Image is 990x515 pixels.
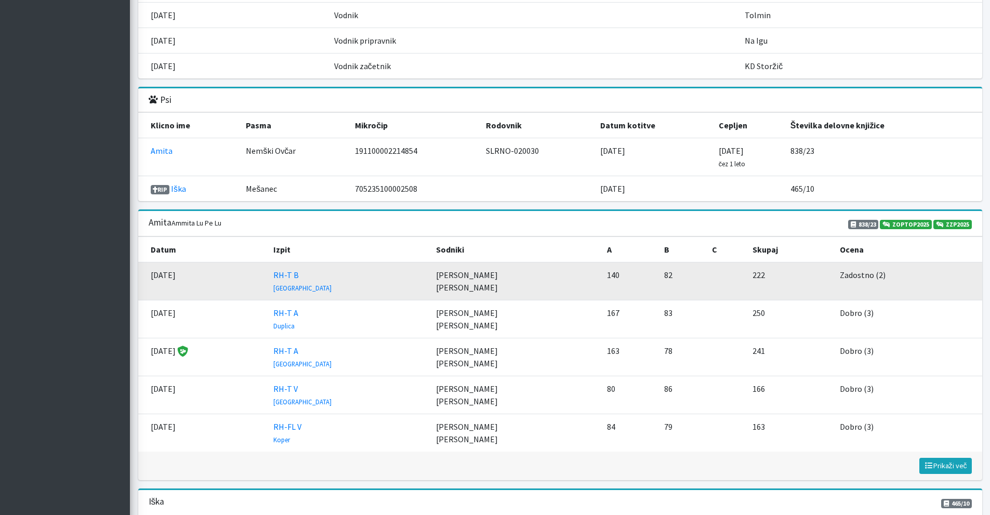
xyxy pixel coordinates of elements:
[933,220,972,229] a: ZZP2025
[746,376,834,414] td: 166
[430,414,601,452] td: [PERSON_NAME] [PERSON_NAME]
[738,28,982,54] td: Na Igu
[594,176,712,202] td: [DATE]
[658,262,706,300] td: 82
[273,435,290,444] small: Koper
[848,220,879,229] span: 838/23
[919,458,972,474] button: Prikaži več
[834,338,982,376] td: Dobro (3)
[430,262,601,300] td: [PERSON_NAME] [PERSON_NAME]
[658,338,706,376] td: 78
[658,237,706,262] th: B
[273,284,332,292] small: [GEOGRAPHIC_DATA]
[738,3,982,28] td: Tolmin
[138,262,267,300] td: [DATE]
[834,376,982,414] td: Dobro (3)
[138,237,267,262] th: Datum
[176,347,188,356] span: Značko je podelil sodnik Mateja Nolimal.
[601,414,658,452] td: 84
[746,414,834,452] td: 163
[273,322,295,330] small: Duplica
[658,300,706,338] td: 83
[149,496,165,507] h3: Iška
[834,300,982,338] td: Dobro (3)
[941,499,972,508] span: 465/10
[746,237,834,262] th: Skupaj
[880,220,932,229] a: ZOPTOP2025
[149,95,171,105] h3: Psi
[273,308,298,331] a: RH-T A Duplica
[430,338,601,376] td: [PERSON_NAME] [PERSON_NAME]
[601,300,658,338] td: 167
[712,138,784,176] td: [DATE]
[151,185,170,194] span: RIP
[138,338,267,376] td: [DATE]
[480,138,594,176] td: SLRNO-020030
[328,54,739,79] td: Vodnik začetnik
[430,237,601,262] th: Sodniki
[712,113,784,138] th: Cepljen
[267,237,430,262] th: Izpit
[349,138,480,176] td: 191100002214854
[240,176,349,202] td: Mešanec
[738,54,982,79] td: KD Storžič
[430,300,601,338] td: [PERSON_NAME] [PERSON_NAME]
[924,461,967,470] span: Prikaži več
[601,262,658,300] td: 140
[746,338,834,376] td: 241
[149,217,221,228] h3: Amita
[349,113,480,138] th: Mikročip
[658,376,706,414] td: 86
[138,113,240,138] th: Klicno ime
[601,376,658,414] td: 80
[171,183,186,194] a: Iška
[834,237,982,262] th: Ocena
[273,398,332,406] small: [GEOGRAPHIC_DATA]
[273,384,332,406] a: RH-T V [GEOGRAPHIC_DATA]
[746,300,834,338] td: 250
[594,138,712,176] td: [DATE]
[706,237,746,262] th: C
[601,338,658,376] td: 163
[349,176,480,202] td: 705235100002508
[480,113,594,138] th: Rodovnik
[240,113,349,138] th: Pasma
[171,218,221,228] small: Ammita Lu Pe Lu
[151,146,173,156] a: Amita
[273,346,332,368] a: RH-T A [GEOGRAPHIC_DATA]
[240,138,349,176] td: Nemški Ovčar
[430,376,601,414] td: [PERSON_NAME] [PERSON_NAME]
[784,138,982,176] td: 838/23
[138,300,267,338] td: [DATE]
[746,262,834,300] td: 222
[138,376,267,414] td: [DATE]
[594,113,712,138] th: Datum kotitve
[719,160,745,168] small: čez 1 leto
[834,414,982,452] td: Dobro (3)
[784,113,982,138] th: Številka delovne knjižice
[273,360,332,368] small: [GEOGRAPHIC_DATA]
[658,414,706,452] td: 79
[138,414,267,452] td: [DATE]
[273,421,301,444] a: RH-FL V Koper
[138,28,328,54] td: [DATE]
[834,262,982,300] td: Zadostno (2)
[328,3,739,28] td: Vodnik
[328,28,739,54] td: Vodnik pripravnik
[784,176,982,202] td: 465/10
[601,237,658,262] th: A
[138,54,328,79] td: [DATE]
[273,270,332,293] a: RH-T B [GEOGRAPHIC_DATA]
[138,3,328,28] td: [DATE]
